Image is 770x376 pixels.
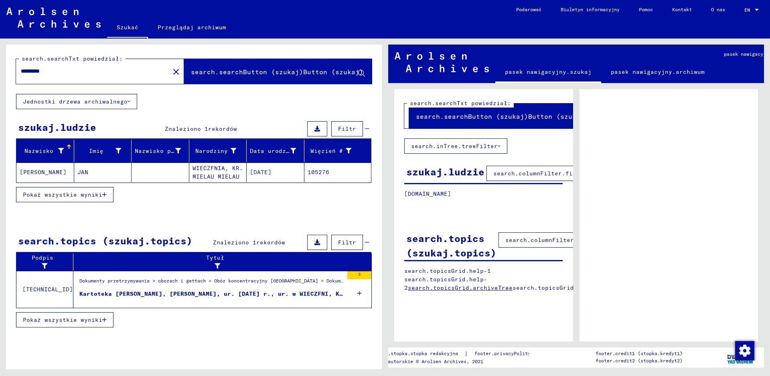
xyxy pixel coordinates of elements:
[74,140,132,162] mat-header-cell: Vorname
[16,271,73,308] td: [TECHNICAL_ID]
[171,67,181,77] mat-icon: close
[331,121,363,136] button: Filtr
[406,231,496,260] div: search.topics (szukaj.topics)
[107,18,148,39] a: Szukać
[404,267,563,292] p: search.topicsGrid.help-1 search.topicsGrid.help-2 search.topicsGrid.manualnie.
[79,290,343,298] div: Kartoteka [PERSON_NAME], [PERSON_NAME], ur. [DATE] r., ur. w WIECZFNI, KR. MIELAU MIELAU
[132,140,189,162] mat-header-cell: Geburtsname
[23,191,102,198] span: Pokaż wszystkie wyniki
[135,144,191,157] div: Nazwisko panieńskie
[168,63,184,79] button: Jasny
[256,239,285,246] span: rekordów
[601,62,714,81] a: pasek nawigacyjny.archiwum
[20,144,74,157] div: Nazwisko
[347,271,371,279] div: 3
[404,190,563,198] p: [DOMAIN_NAME]
[304,163,371,182] mat-cell: 105276
[409,104,597,128] button: search.searchButton (szukaj)Button (szukaj)
[148,18,236,37] a: Przeglądaj archiwum
[331,235,363,250] button: Filtr
[77,254,364,270] div: Tytuł
[486,166,594,181] button: search.columnFilter.filter
[308,144,362,157] div: Więzień #
[304,140,371,162] mat-header-cell: Prisoner #
[20,254,75,270] div: Podpis
[165,125,208,132] span: Znaleziono 1
[135,147,203,154] font: Nazwisko panieńskie
[404,138,507,154] button: search.inTree.treeFilter
[16,163,74,182] mat-cell: [PERSON_NAME]
[89,147,103,154] font: Imię
[79,277,343,289] div: Dokumenty przetrzymywania > obozach i gettach > Obóz koncentracyjny [GEOGRAPHIC_DATA] > Dokumenty...
[16,187,113,202] button: Pokaż wszystkie wyniki
[6,8,101,28] img: Arolsen_neg.svg
[195,147,228,154] font: Narodziny
[411,142,498,150] font: search.inTree.treeFilter
[744,7,753,13] span: EN
[32,254,53,261] font: Podpis
[18,120,96,134] div: szukaj.ludzie
[596,350,683,357] p: footer.credit1 (stopka.kredyt1)
[250,147,300,154] font: Data urodzenia
[338,125,356,132] span: Filtr
[247,140,304,162] mat-header-cell: Geburtsdatum
[213,239,256,246] span: Znaleziono 1
[468,350,546,358] a: footer.privacyPolityka
[310,147,343,154] font: Więzień #
[184,59,372,84] button: search.searchButton (szukaj)Button (szukaj)
[338,239,356,246] span: Filtr
[208,125,237,132] span: rekordów
[464,350,468,358] font: |
[206,254,224,261] font: Tytuł
[16,312,113,327] button: Pokaż wszystkie wyniki
[192,144,247,157] div: Narodziny
[250,144,306,157] div: Data urodzenia
[16,140,74,162] mat-header-cell: Nachname
[406,165,484,179] div: szukaj.ludzie
[596,357,683,364] p: footer.credit2 (stopka.kredyt2)
[24,147,53,154] font: Nazwisko
[505,236,599,244] span: search.columnFilter.filter
[495,62,601,83] a: pasek nawigacyjny.szukaj
[189,140,247,162] mat-header-cell: Geburt‏
[408,284,513,291] a: search.topicsGrid.archiveTree
[191,68,363,76] span: search.searchButton (szukaj)Button (szukaj)
[725,347,756,367] img: yv_logo.png
[371,350,464,358] a: stopka.stopka.stopka redakcyjna
[498,232,606,248] button: search.columnFilter.filter
[493,170,587,177] span: search.columnFilter.filter
[22,55,123,62] mat-label: search.searchTxt powiedział:
[16,94,137,109] button: Jednostki drzewa archiwalnego
[395,52,489,72] img: Arolsen_neg.svg
[410,100,511,107] mat-label: search.searchTxt powiedział:
[23,316,102,323] span: Pokaż wszystkie wyniki
[371,358,546,365] p: Prawa autorskie © Arolsen Archives, 2021
[23,98,128,105] font: Jednostki drzewa archiwalnego
[735,341,754,360] img: Zustimmung ändern
[189,163,247,182] mat-cell: WIECZFNIA, KR. MIELAU MIELAU
[416,112,588,120] span: search.searchButton (szukaj)Button (szukaj)
[18,234,192,248] div: search.topics (szukaj.topics)
[247,163,304,182] mat-cell: [DATE]
[74,163,132,182] mat-cell: JAN
[77,144,132,157] div: Imię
